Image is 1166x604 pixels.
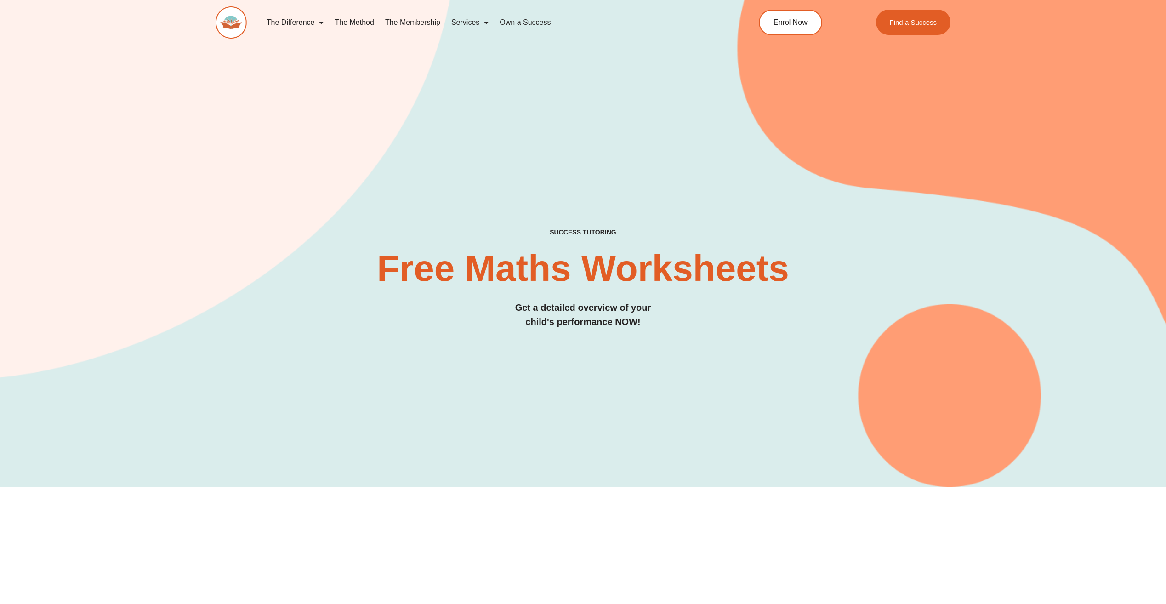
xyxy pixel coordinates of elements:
span: Enrol Now [774,19,808,26]
a: Find a Success [876,10,951,35]
h2: Free Maths Worksheets​ [216,250,951,287]
a: The Difference [261,12,330,33]
span: Find a Success [890,19,937,26]
a: The Membership [380,12,446,33]
a: Enrol Now [759,10,822,35]
h3: Get a detailed overview of your child's performance NOW! [216,301,951,329]
a: Services [446,12,494,33]
a: The Method [329,12,379,33]
nav: Menu [261,12,717,33]
a: Own a Success [494,12,556,33]
h4: SUCCESS TUTORING​ [216,228,951,236]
